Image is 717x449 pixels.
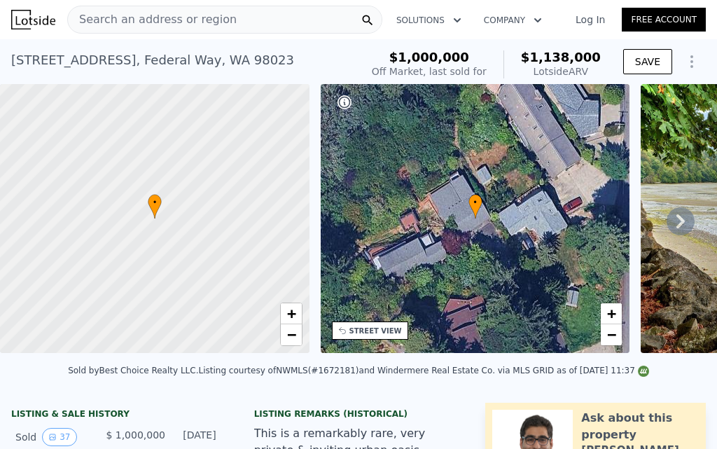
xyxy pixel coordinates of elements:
span: + [286,305,295,322]
div: Sold by Best Choice Realty LLC . [68,366,198,375]
span: − [607,326,616,343]
a: Zoom in [281,303,302,324]
span: Search an address or region [68,11,237,28]
a: Free Account [622,8,706,32]
span: + [607,305,616,322]
div: • [148,194,162,219]
div: Listing courtesy of NWMLS (#1672181) and Windermere Real Estate Co. via MLS GRID as of [DATE] 11:37 [199,366,649,375]
div: [STREET_ADDRESS] , Federal Way , WA 98023 [11,50,294,70]
div: STREET VIEW [349,326,402,336]
div: Sold [15,428,95,446]
a: Zoom in [601,303,622,324]
div: [DATE] [176,428,216,446]
img: Lotside [11,10,55,29]
a: Zoom out [281,324,302,345]
button: View historical data [42,428,76,446]
button: SAVE [623,49,672,74]
button: Company [473,8,553,33]
span: − [286,326,295,343]
span: $1,000,000 [389,50,469,64]
a: Zoom out [601,324,622,345]
div: • [468,194,482,219]
a: Log In [559,13,622,27]
img: NWMLS Logo [638,366,649,377]
div: Off Market, last sold for [372,64,487,78]
div: Listing Remarks (Historical) [254,408,464,420]
div: Ask about this property [581,410,699,443]
span: • [468,196,482,209]
div: Lotside ARV [521,64,601,78]
span: $1,138,000 [521,50,601,64]
span: • [148,196,162,209]
div: LISTING & SALE HISTORY [11,408,221,422]
button: Solutions [385,8,473,33]
button: Show Options [678,48,706,76]
span: $ 1,000,000 [106,429,165,441]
